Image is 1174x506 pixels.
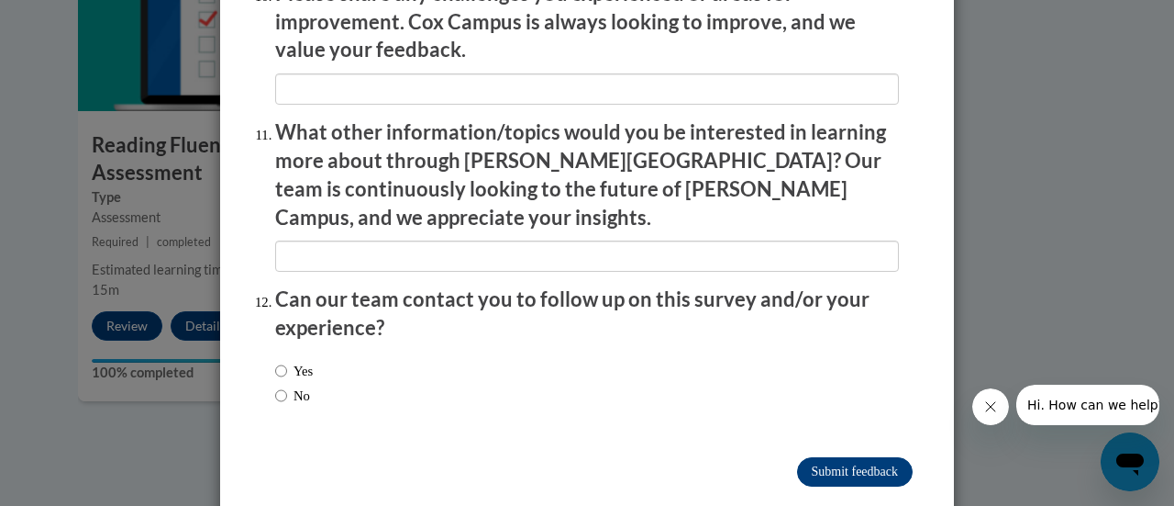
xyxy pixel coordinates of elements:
p: Can our team contact you to follow up on this survey and/or your experience? [275,286,899,343]
input: Submit feedback [797,457,913,487]
iframe: Close message [972,388,1009,425]
span: Hi. How can we help? [11,13,149,28]
iframe: Message from company [1016,385,1159,425]
label: Yes [275,361,313,381]
input: No [275,386,287,406]
input: Yes [275,361,287,381]
p: What other information/topics would you be interested in learning more about through [PERSON_NAME... [275,118,899,231]
label: No [275,386,310,406]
